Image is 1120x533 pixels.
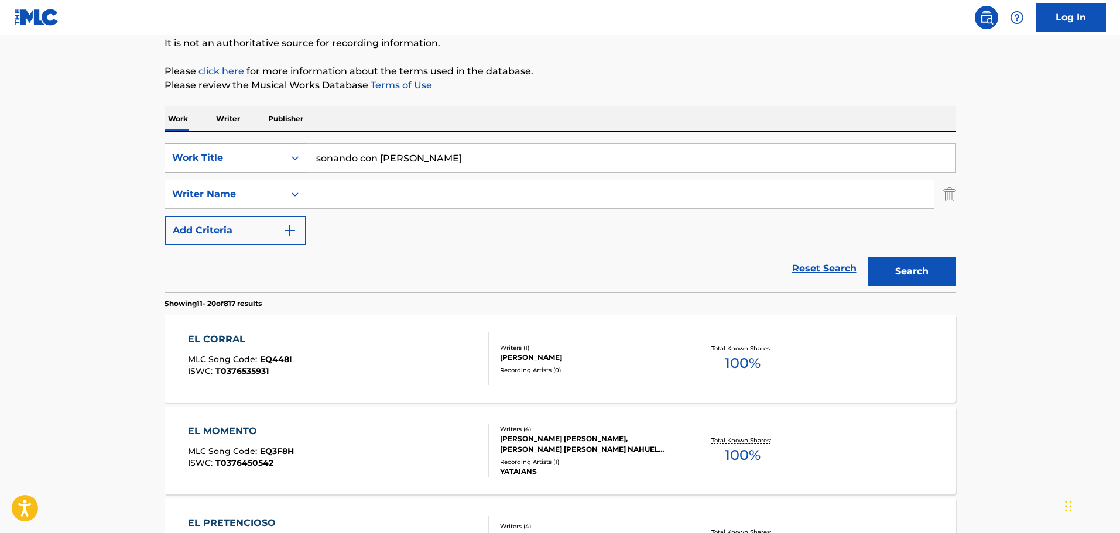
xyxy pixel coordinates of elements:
[165,298,262,309] p: Showing 11 - 20 of 817 results
[188,366,215,376] span: ISWC :
[165,216,306,245] button: Add Criteria
[172,187,278,201] div: Writer Name
[500,352,677,363] div: [PERSON_NAME]
[500,522,677,531] div: Writers ( 4 )
[188,332,292,346] div: EL CORRAL
[14,9,59,26] img: MLC Logo
[172,151,278,165] div: Work Title
[975,6,998,29] a: Public Search
[711,436,774,445] p: Total Known Shares:
[165,407,956,494] a: EL MOMENTOMLC Song Code:EQ3F8HISWC:T0376450542Writers (4)[PERSON_NAME] [PERSON_NAME], [PERSON_NAM...
[215,366,269,376] span: T0376535931
[1061,477,1120,533] iframe: Chat Widget
[1036,3,1106,32] a: Log In
[868,257,956,286] button: Search
[188,446,260,456] span: MLC Song Code :
[260,354,292,364] span: EQ448I
[1005,6,1029,29] div: Help
[188,424,294,438] div: EL MOMENTO
[725,445,761,466] span: 100 %
[1010,11,1024,25] img: help
[786,256,862,281] a: Reset Search
[188,458,215,468] span: ISWC :
[500,366,677,374] div: Recording Artists ( 0 )
[188,354,260,364] span: MLC Song Code :
[500,458,677,466] div: Recording Artists ( 1 )
[943,180,956,209] img: Delete Criterion
[188,516,299,530] div: EL PRETENCIOSO
[500,466,677,477] div: YATAIANS
[500,425,677,434] div: Writers ( 4 )
[165,315,956,403] a: EL CORRALMLC Song Code:EQ448IISWC:T0376535931Writers (1)[PERSON_NAME]Recording Artists (0)Total K...
[165,64,956,78] p: Please for more information about the terms used in the database.
[979,11,994,25] img: search
[265,106,307,131] p: Publisher
[260,446,294,456] span: EQ3F8H
[165,106,191,131] p: Work
[165,78,956,92] p: Please review the Musical Works Database
[165,143,956,292] form: Search Form
[215,458,273,468] span: T0376450542
[500,434,677,455] div: [PERSON_NAME] [PERSON_NAME], [PERSON_NAME] [PERSON_NAME] NAHUEL [PERSON_NAME] [PERSON_NAME]
[1065,489,1072,524] div: Drag
[725,353,761,374] span: 100 %
[368,80,432,91] a: Terms of Use
[500,343,677,352] div: Writers ( 1 )
[213,106,244,131] p: Writer
[198,66,244,77] a: click here
[165,36,956,50] p: It is not an authoritative source for recording information.
[283,223,297,238] img: 9d2ae6d4665cec9f34b9.svg
[711,344,774,353] p: Total Known Shares:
